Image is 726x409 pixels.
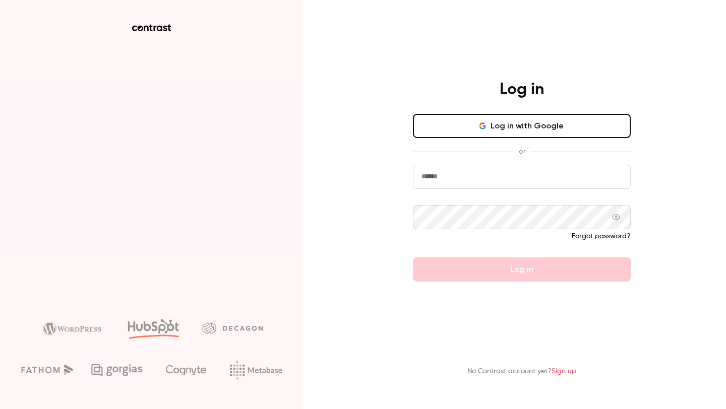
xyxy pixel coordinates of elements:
p: No Contrast account yet? [467,366,576,377]
a: Sign up [552,368,576,375]
a: Forgot password? [572,233,631,240]
button: Log in with Google [413,114,631,138]
img: decagon [202,322,263,333]
h4: Log in [500,80,544,100]
span: or [514,146,530,157]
